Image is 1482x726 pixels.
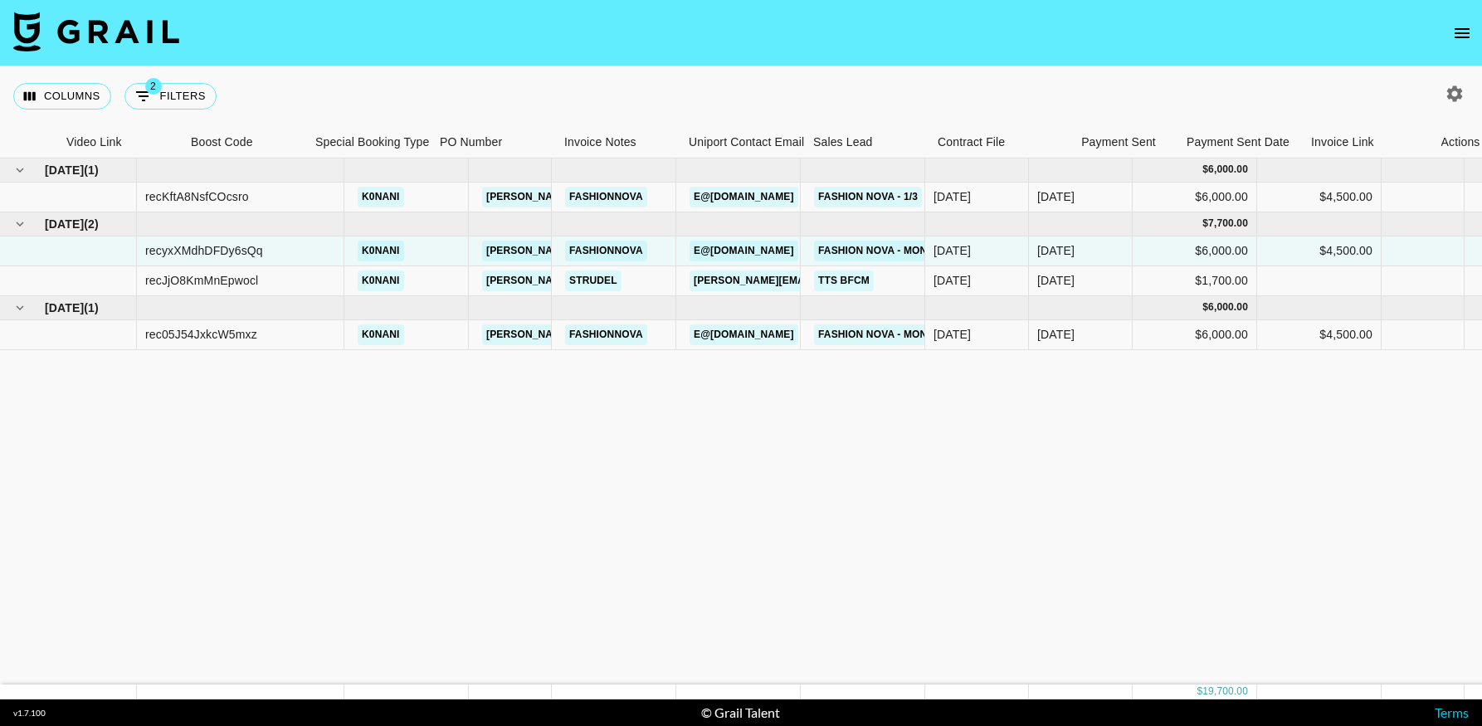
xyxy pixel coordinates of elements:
div: 01/10/2024 [934,188,971,205]
div: Special Booking Type [315,126,429,158]
div: Sales Lead [805,126,929,158]
div: v 1.7.100 [13,708,46,719]
div: 6,000.00 [1208,300,1248,314]
a: [PERSON_NAME][EMAIL_ADDRESS][DOMAIN_NAME] [482,187,753,207]
a: k0nani [358,324,404,345]
div: 24/09/2024 [934,242,971,259]
div: © Grail Talent [701,704,780,721]
div: Contract File [929,126,1054,158]
a: TTS BFCM [814,270,874,291]
a: Fashionnova [565,241,647,261]
div: recyxXMdhDFDy6sQq [145,242,263,259]
span: [DATE] [45,300,84,316]
div: 19,700.00 [1202,685,1248,699]
div: Invoice Link [1303,126,1427,158]
a: e@[DOMAIN_NAME] [690,324,798,345]
span: ( 1 ) [84,162,99,178]
div: $6,000.00 [1133,320,1257,350]
div: rec05J54JxkcW5mxz [145,326,257,343]
div: $4,500.00 [1319,242,1372,259]
div: Payment Sent Date [1178,126,1303,158]
a: k0nani [358,241,404,261]
span: ( 1 ) [84,300,99,316]
button: hide children [8,158,32,182]
div: $ [1202,217,1208,231]
div: Invoice Notes [564,126,636,158]
div: Video Link [66,126,122,158]
div: PO Number [431,126,556,158]
button: Show filters [124,83,217,110]
button: hide children [8,296,32,319]
span: [DATE] [45,216,84,232]
a: [PERSON_NAME][EMAIL_ADDRESS][DOMAIN_NAME] [482,324,753,345]
div: $4,500.00 [1319,188,1372,205]
span: [DATE] [45,162,84,178]
div: Nov '24 [1037,242,1075,259]
a: Fashion Nova - 1/3 [814,187,922,207]
div: $ [1202,163,1208,177]
div: $ [1202,300,1208,314]
div: Payment Sent [1054,126,1178,158]
div: recJjO8KmMnEpwocl [145,272,258,289]
button: open drawer [1445,17,1479,50]
a: k0nani [358,187,404,207]
div: Invoice Link [1311,126,1374,158]
div: Boost Code [183,126,307,158]
div: Video Link [58,126,183,158]
img: Grail Talent [13,12,179,51]
span: ( 2 ) [84,216,99,232]
div: $1,700.00 [1133,266,1257,296]
div: Oct '24 [1037,188,1075,205]
div: 07/12/2024 [934,326,971,343]
div: Invoice Notes [556,126,680,158]
div: Apr '25 [1037,326,1075,343]
div: Sales Lead [813,126,873,158]
a: Fashionnova [565,324,647,345]
div: Contract File [938,126,1005,158]
div: PO Number [440,126,502,158]
span: 2 [145,78,162,95]
div: $6,000.00 [1133,183,1257,212]
button: hide children [8,212,32,236]
div: $ [1197,685,1202,699]
div: Uniport Contact Email [680,126,805,158]
a: [PERSON_NAME][EMAIL_ADDRESS][DOMAIN_NAME] [482,270,753,291]
div: 7,700.00 [1208,217,1248,231]
a: e@[DOMAIN_NAME] [690,241,798,261]
div: $4,500.00 [1319,326,1372,343]
a: [PERSON_NAME][EMAIL_ADDRESS][DOMAIN_NAME] [482,241,753,261]
a: Fashion Nova - Month 2/3 [814,241,962,261]
a: Strudel [565,270,622,291]
a: Terms [1435,704,1469,720]
a: e@[DOMAIN_NAME] [690,187,798,207]
div: recKftA8NsfCOcsro [145,188,249,205]
div: Payment Sent Date [1187,126,1289,158]
div: Uniport Contact Email [689,126,804,158]
div: 22/10/2024 [934,272,971,289]
div: 6,000.00 [1208,163,1248,177]
div: Payment Sent [1081,126,1156,158]
div: Special Booking Type [307,126,431,158]
div: $6,000.00 [1133,236,1257,266]
div: Nov '24 [1037,272,1075,289]
a: [PERSON_NAME][EMAIL_ADDRESS][DOMAIN_NAME] [690,270,960,291]
a: Fashion Nova - Month 3/3 [814,324,962,345]
a: Fashionnova [565,187,647,207]
div: Boost Code [191,126,253,158]
a: k0nani [358,270,404,291]
div: Actions [1441,126,1480,158]
button: Select columns [13,83,111,110]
